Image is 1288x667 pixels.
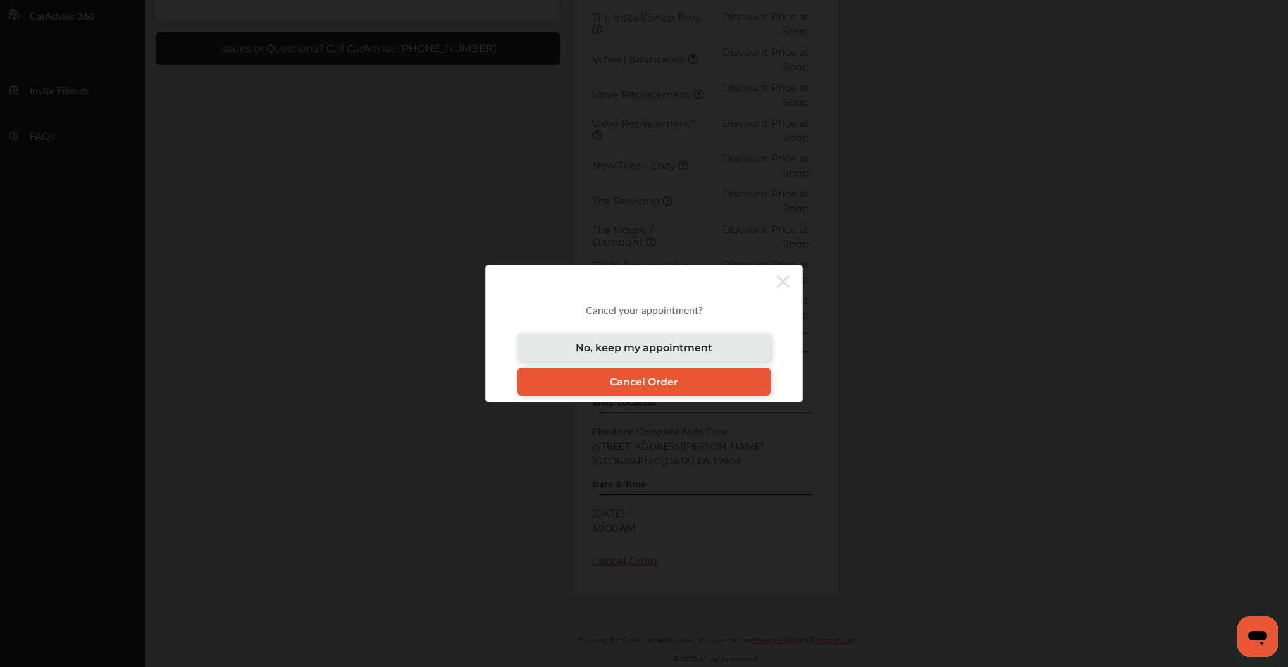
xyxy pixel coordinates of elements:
[505,302,783,317] p: Cancel your appointment?
[576,342,712,354] span: No, keep my appointment
[517,368,771,396] a: Cancel Order
[1237,616,1278,657] iframe: Button to launch messaging window
[610,376,678,388] span: Cancel Order
[517,333,771,361] a: No, keep my appointment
